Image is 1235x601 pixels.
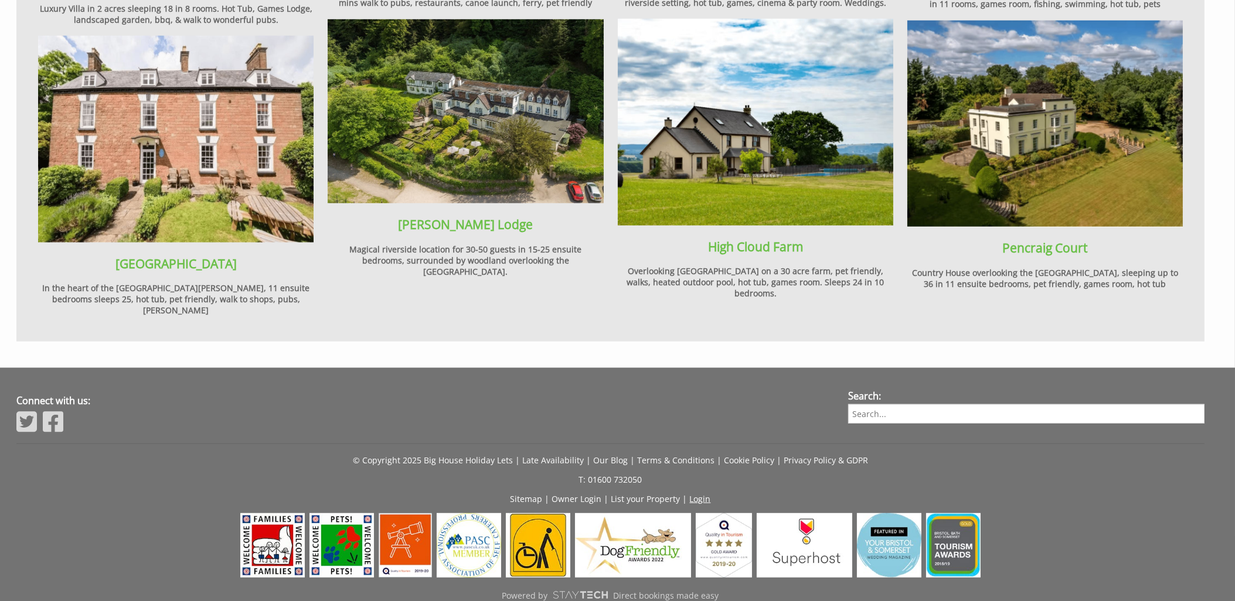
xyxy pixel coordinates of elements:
[848,404,1205,424] input: Search...
[593,455,628,466] a: Our Blog
[328,19,603,203] img: Symonds Yat Lodge
[708,238,803,255] a: High Cloud Farm
[38,3,314,25] h4: Luxury Villa in 2 acres sleeping 18 in 8 rooms. Hot Tub, Games Lodge, landscaped garden, bbq, & w...
[328,244,603,277] h4: Magical riverside location for 30-50 guests in 15-25 ensuite bedrooms, surrounded by woodland ove...
[604,493,609,504] span: |
[552,493,602,504] a: Owner Login
[586,455,591,466] span: |
[907,21,1183,227] img: Pencraig Court
[690,493,711,504] a: Login
[757,513,852,578] img: Airbnb - Superhost
[1002,240,1087,256] a: Pencraig Court
[848,390,1205,402] h3: Search:
[522,455,584,466] a: Late Availability
[515,455,520,466] span: |
[618,19,893,226] img: Highcloud Farm
[309,513,374,578] img: Visit England - Pets Welcome
[38,282,314,316] h4: In the heart of the [GEOGRAPHIC_DATA][PERSON_NAME], 11 ensuite bedrooms sleeps 25, hot tub, pet f...
[115,255,237,272] a: [GEOGRAPHIC_DATA]
[618,265,893,299] h4: Overlooking [GEOGRAPHIC_DATA] on a 30 acre farm, pet friendly, walks, heated outdoor pool, hot tu...
[630,455,635,466] span: |
[437,513,501,578] img: PASC - PASC UK Members
[353,455,513,466] a: © Copyright 2025 Big House Holiday Lets
[637,455,715,466] a: Terms & Conditions
[506,513,570,578] img: Mobility - Mobility
[16,410,37,433] img: Twitter
[579,474,642,485] a: T: 01600 732050
[511,493,543,504] a: Sitemap
[43,410,63,433] img: Facebook
[38,36,314,243] img: Forest House
[696,513,753,578] img: Quality in Tourism - Gold Award
[717,455,722,466] span: |
[926,513,981,578] img: Bristol, bath & somerset tourism awards - Bristol, bath & somerset tourism awards
[777,455,781,466] span: |
[611,493,681,504] a: List your Property
[545,493,550,504] span: |
[575,513,690,578] img: Dog Friendly Awards - Dog Friendly - Dog Friendly Awards
[16,394,824,407] h3: Connect with us:
[724,455,774,466] a: Cookie Policy
[784,455,868,466] a: Privacy Policy & GDPR
[398,216,533,233] a: [PERSON_NAME] Lodge
[907,267,1183,289] h4: Country House overlooking the [GEOGRAPHIC_DATA], sleeping up to 36 in 11 ensuite bedrooms, pet fr...
[857,513,921,578] img: Your Bristol & Somerset Wedding Magazine - 2024 - Your Bristol & Somerset Wedding Magazine - 2024
[379,513,432,578] img: Quality in Tourism - Great4 Dark Skies
[683,493,688,504] span: |
[240,513,305,578] img: Visit England - Families Welcome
